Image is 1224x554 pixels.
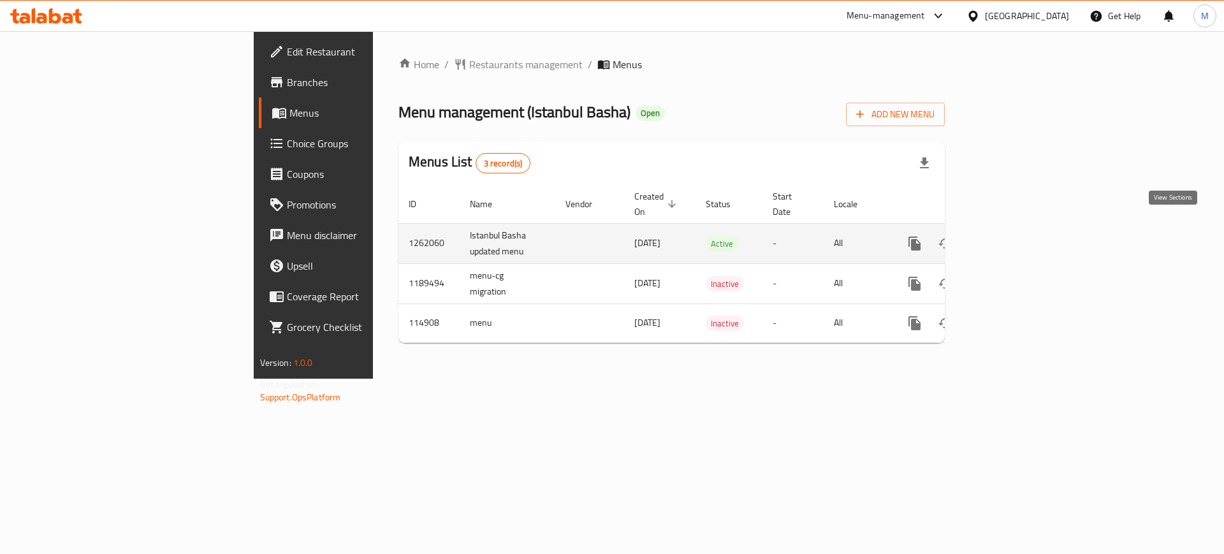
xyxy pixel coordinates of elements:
[834,196,874,212] span: Locale
[706,276,744,291] div: Inactive
[909,148,940,179] div: Export file
[260,376,319,393] span: Get support on:
[706,316,744,331] div: Inactive
[773,189,808,219] span: Start Date
[260,354,291,371] span: Version:
[824,223,889,263] td: All
[409,152,530,173] h2: Menus List
[293,354,313,371] span: 1.0.0
[476,153,531,173] div: Total records count
[847,8,925,24] div: Menu-management
[706,237,738,251] span: Active
[900,228,930,259] button: more
[588,57,592,72] li: /
[460,223,555,263] td: Istanbul Basha updated menu
[565,196,609,212] span: Vendor
[287,166,448,182] span: Coupons
[846,103,945,126] button: Add New Menu
[287,319,448,335] span: Grocery Checklist
[259,128,458,159] a: Choice Groups
[259,312,458,342] a: Grocery Checklist
[634,275,660,291] span: [DATE]
[900,268,930,299] button: more
[460,303,555,342] td: menu
[398,57,945,72] nav: breadcrumb
[259,189,458,220] a: Promotions
[287,44,448,59] span: Edit Restaurant
[634,189,680,219] span: Created On
[287,289,448,304] span: Coverage Report
[287,258,448,273] span: Upsell
[636,108,665,119] span: Open
[409,196,433,212] span: ID
[287,197,448,212] span: Promotions
[259,67,458,98] a: Branches
[634,314,660,331] span: [DATE]
[856,106,935,122] span: Add New Menu
[1201,9,1209,23] span: M
[706,316,744,331] span: Inactive
[476,157,530,170] span: 3 record(s)
[634,235,660,251] span: [DATE]
[259,251,458,281] a: Upsell
[706,277,744,291] span: Inactive
[824,263,889,303] td: All
[762,223,824,263] td: -
[900,308,930,339] button: more
[287,228,448,243] span: Menu disclaimer
[398,98,630,126] span: Menu management ( Istanbul Basha )
[469,57,583,72] span: Restaurants management
[259,98,458,128] a: Menus
[454,57,583,72] a: Restaurants management
[460,263,555,303] td: menu-cg migration
[706,196,747,212] span: Status
[287,136,448,151] span: Choice Groups
[398,185,1032,343] table: enhanced table
[470,196,509,212] span: Name
[287,75,448,90] span: Branches
[259,281,458,312] a: Coverage Report
[824,303,889,342] td: All
[613,57,642,72] span: Menus
[259,159,458,189] a: Coupons
[762,303,824,342] td: -
[289,105,448,120] span: Menus
[985,9,1069,23] div: [GEOGRAPHIC_DATA]
[259,36,458,67] a: Edit Restaurant
[930,268,961,299] button: Change Status
[889,185,1032,224] th: Actions
[930,308,961,339] button: Change Status
[636,106,665,121] div: Open
[259,220,458,251] a: Menu disclaimer
[762,263,824,303] td: -
[260,389,341,405] a: Support.OpsPlatform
